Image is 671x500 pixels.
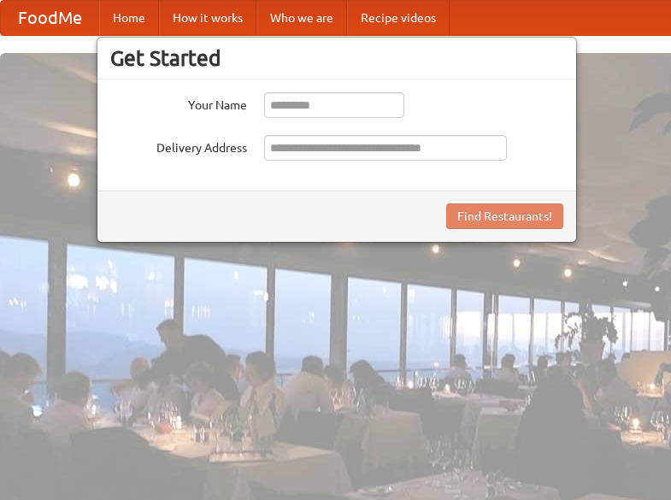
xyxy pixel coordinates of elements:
[1,1,99,35] a: FoodMe
[347,1,450,35] a: Recipe videos
[99,1,159,35] a: Home
[110,135,247,156] label: Delivery Address
[110,45,563,71] h3: Get Started
[446,203,563,229] button: Find Restaurants!
[110,92,247,114] label: Your Name
[256,1,347,35] a: Who we are
[159,1,256,35] a: How it works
